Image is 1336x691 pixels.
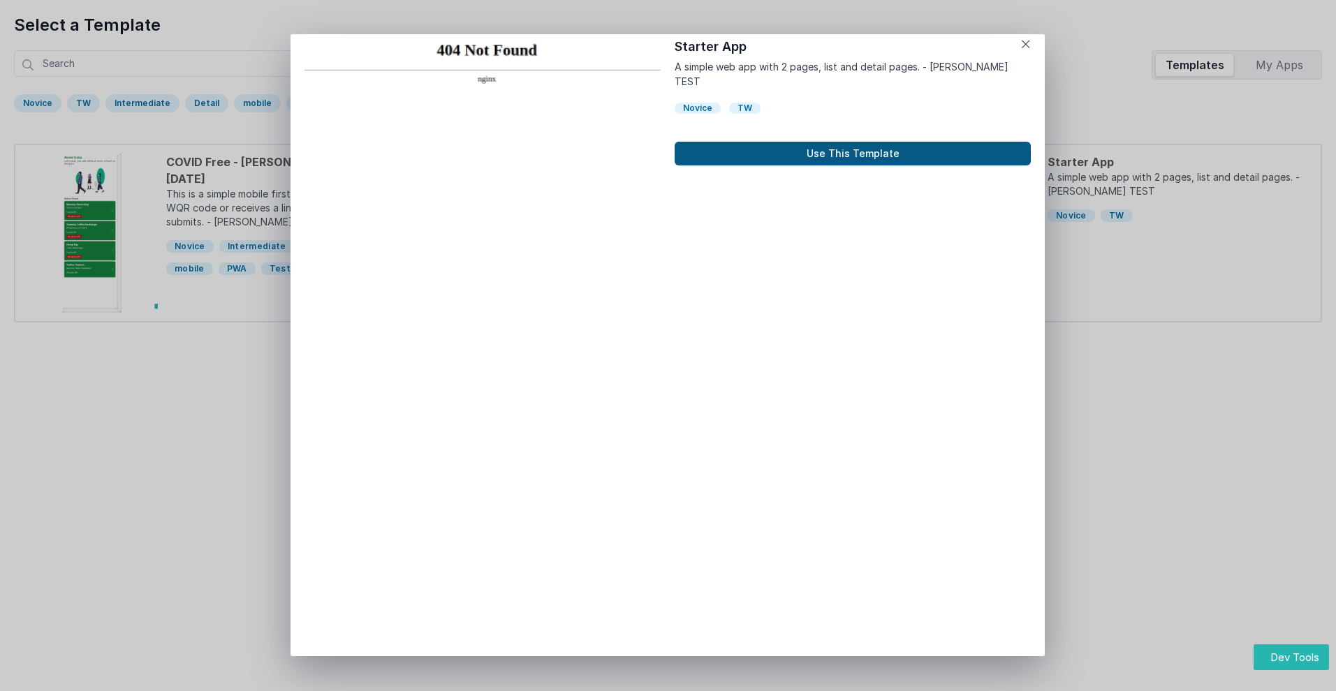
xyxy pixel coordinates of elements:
div: TW [729,103,761,114]
div: Novice [675,103,721,114]
h1: Starter App [675,37,1031,57]
button: Dev Tools [1254,644,1329,670]
p: A simple web app with 2 pages, list and detail pages. - [PERSON_NAME] TEST [675,59,1031,89]
button: Use This Template [675,142,1031,165]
